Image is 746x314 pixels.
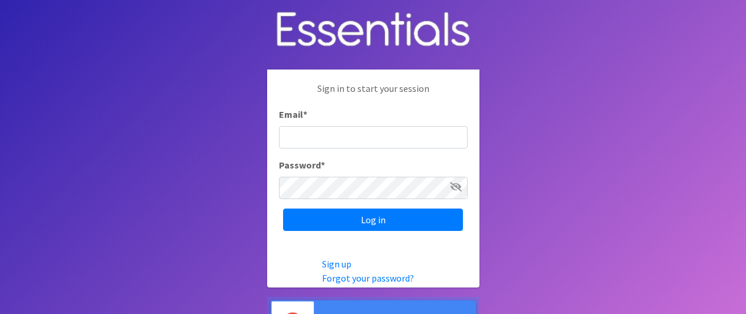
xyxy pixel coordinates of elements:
abbr: required [321,159,325,171]
input: Log in [283,209,463,231]
abbr: required [303,108,307,120]
a: Sign up [322,258,351,270]
p: Sign in to start your session [279,81,468,107]
a: Forgot your password? [322,272,414,284]
label: Password [279,158,325,172]
label: Email [279,107,307,121]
